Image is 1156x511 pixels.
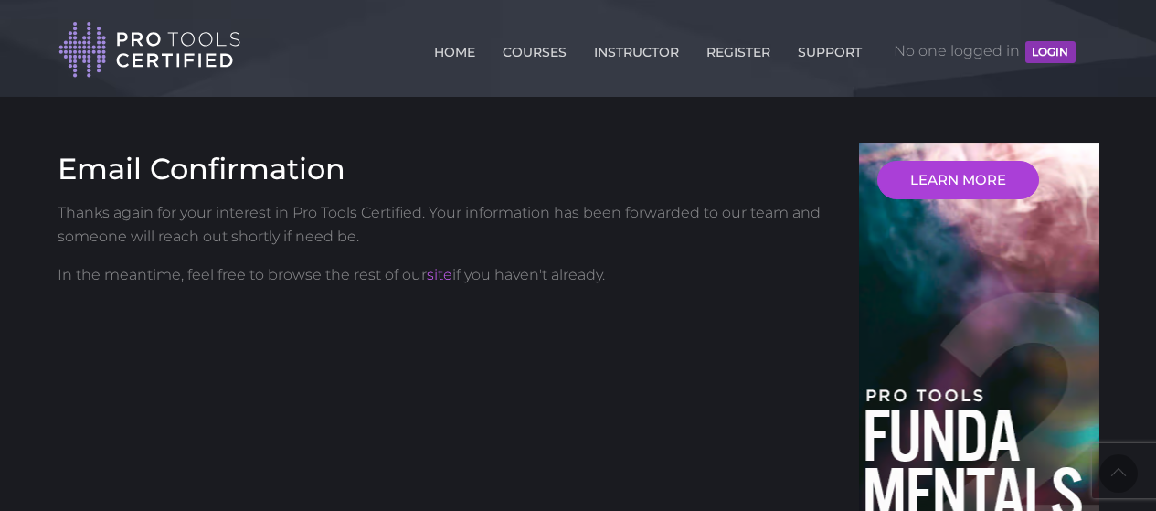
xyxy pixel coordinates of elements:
[58,152,833,186] h3: Email Confirmation
[1099,454,1138,493] a: Back to Top
[702,34,775,63] a: REGISTER
[430,34,480,63] a: HOME
[1025,41,1075,63] button: LOGIN
[894,24,1075,79] span: No one logged in
[58,201,833,248] p: Thanks again for your interest in Pro Tools Certified. Your information has been forwarded to our...
[58,263,833,287] p: In the meantime, feel free to browse the rest of our if you haven't already.
[589,34,684,63] a: INSTRUCTOR
[427,266,452,283] a: site
[58,20,241,80] img: Pro Tools Certified Logo
[877,161,1039,199] a: LEARN MORE
[793,34,866,63] a: SUPPORT
[498,34,571,63] a: COURSES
